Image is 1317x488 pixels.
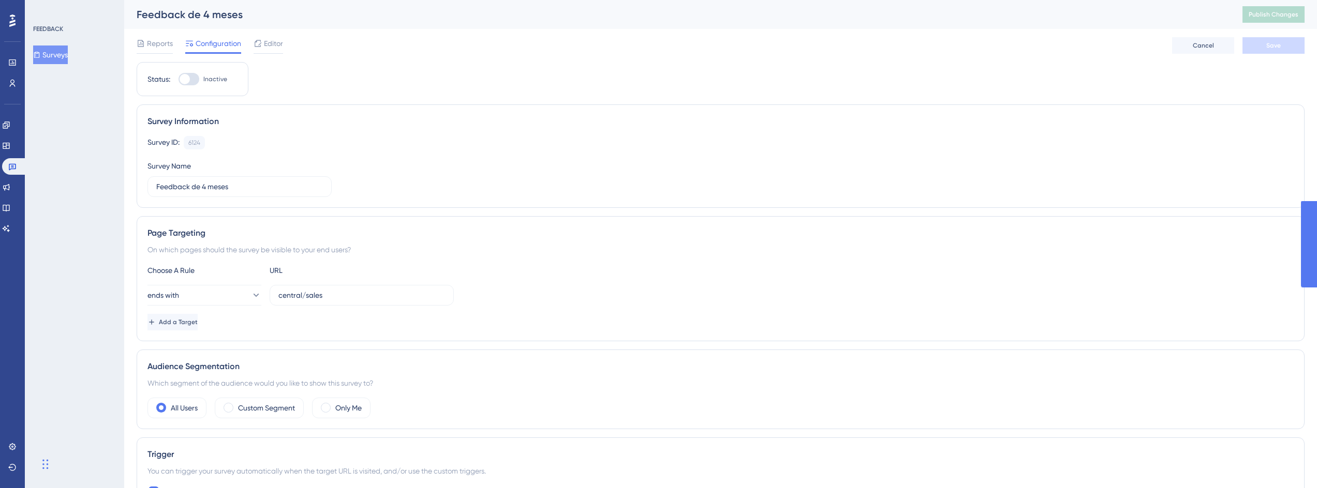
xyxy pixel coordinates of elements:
div: Arrastar [42,449,49,480]
button: ends with [147,285,261,306]
button: Cancel [1172,37,1234,54]
div: Audience Segmentation [147,360,1294,373]
iframe: UserGuiding AI Assistant Launcher [1274,447,1305,478]
div: Survey ID: [147,136,180,149]
div: 6124 [188,139,200,147]
div: Feedback de 4 meses [137,7,1217,22]
div: FEEDBACK [33,25,63,33]
label: Only Me [335,402,362,414]
span: Save [1266,41,1281,50]
span: Editor [264,37,283,50]
label: Custom Segment [238,402,295,414]
span: Add a Target [159,318,198,326]
div: You can trigger your survey automatically when the target URL is visited, and/or use the custom t... [147,465,1294,477]
div: Which segment of the audience would you like to show this survey to? [147,377,1294,389]
span: ends with [147,289,179,301]
button: Publish Changes [1242,6,1305,23]
span: Reports [147,37,173,50]
span: Configuration [196,37,241,50]
button: Save [1242,37,1305,54]
div: Status: [147,73,170,85]
label: All Users [171,402,198,414]
button: Surveys [33,45,68,64]
div: Survey Name [147,160,191,172]
div: On which pages should the survey be visible to your end users? [147,243,1294,256]
input: yourwebsite.com/path [278,289,445,301]
input: Type your Survey name [156,181,323,192]
div: Survey Information [147,115,1294,128]
span: Publish Changes [1249,10,1298,19]
span: Inactive [203,75,227,83]
div: URL [270,264,383,277]
span: Cancel [1193,41,1214,50]
button: Add a Target [147,314,198,330]
div: Choose A Rule [147,264,261,277]
div: Trigger [147,448,1294,461]
div: Page Targeting [147,227,1294,239]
